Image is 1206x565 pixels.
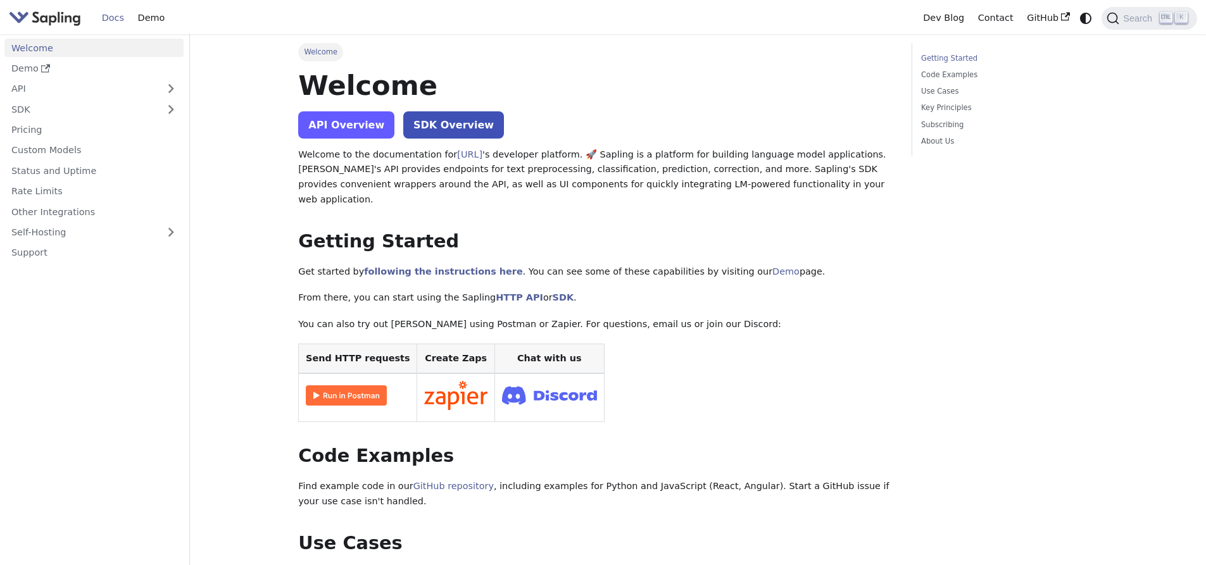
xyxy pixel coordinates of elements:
img: Sapling.ai [9,9,81,27]
a: following the instructions here [364,266,522,276]
a: Subscribing [921,119,1093,131]
button: Switch between dark and light mode (currently system mode) [1077,9,1095,27]
a: Code Examples [921,69,1093,81]
nav: Breadcrumbs [298,43,893,61]
a: Demo [131,8,172,28]
a: SDK Overview [403,111,504,139]
kbd: K [1175,12,1188,23]
a: Demo [4,59,184,78]
button: Expand sidebar category 'API' [158,80,184,98]
a: Welcome [4,39,184,57]
a: GitHub [1020,8,1076,28]
a: Status and Uptime [4,161,184,180]
p: Welcome to the documentation for 's developer platform. 🚀 Sapling is a platform for building lang... [298,147,893,208]
th: Chat with us [494,344,604,373]
button: Expand sidebar category 'SDK' [158,100,184,118]
span: Search [1119,13,1160,23]
p: Find example code in our , including examples for Python and JavaScript (React, Angular). Start a... [298,479,893,509]
a: Self-Hosting [4,223,184,242]
a: Pricing [4,121,184,139]
a: HTTP API [496,292,543,302]
a: Getting Started [921,53,1093,65]
h1: Welcome [298,68,893,102]
a: Docs [95,8,131,28]
th: Send HTTP requests [299,344,417,373]
img: Connect in Zapier [424,381,487,410]
a: Key Principles [921,102,1093,114]
th: Create Zaps [417,344,495,373]
a: Use Cases [921,85,1093,97]
a: Contact [971,8,1021,28]
a: API [4,80,158,98]
a: Custom Models [4,141,184,159]
a: SDK [553,292,574,302]
a: Rate Limits [4,182,184,201]
p: From there, you can start using the Sapling or . [298,290,893,306]
img: Join Discord [502,382,597,408]
img: Run in Postman [306,385,387,406]
a: GitHub repository [413,481,494,491]
p: Get started by . You can see some of these capabilities by visiting our page. [298,264,893,280]
button: Search (Ctrl+K) [1102,7,1197,30]
h2: Use Cases [298,532,893,555]
a: About Us [921,135,1093,147]
a: Dev Blog [916,8,970,28]
a: Demo [772,266,800,276]
p: You can also try out [PERSON_NAME] using Postman or Zapier. For questions, email us or join our D... [298,317,893,332]
a: SDK [4,100,158,118]
a: Support [4,244,184,262]
a: Other Integrations [4,202,184,221]
a: API Overview [298,111,394,139]
h2: Getting Started [298,230,893,253]
span: Welcome [298,43,343,61]
h2: Code Examples [298,445,893,468]
a: Sapling.ai [9,9,85,27]
a: [URL] [457,149,482,159]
